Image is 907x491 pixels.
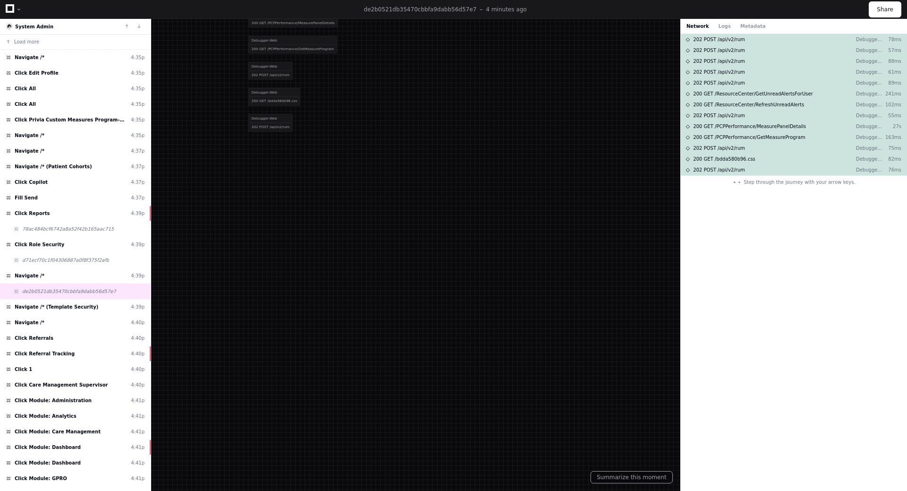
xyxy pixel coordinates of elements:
div: 4:35p [131,54,145,61]
div: 4:40p [131,350,145,357]
div: 4:41p [131,397,145,404]
p: Debugger-Web [856,155,882,163]
span: Navigate /* [15,319,44,326]
span: 200 GET /PCPPerformance/GetMeasureProgram [693,134,805,141]
span: Click Module: Care Management [15,428,101,435]
p: 76ms [882,166,901,173]
p: Debugger-Web [856,123,882,130]
button: Metadata [740,23,766,30]
p: 102ms [882,101,901,108]
div: 4:37p [131,147,145,155]
p: Debugger-Web [856,47,882,54]
button: Summarize this moment [590,471,673,483]
p: 78ms [882,36,901,43]
p: 75ms [882,145,901,152]
p: Debugger-Web [856,145,882,152]
span: Click All [15,101,36,108]
p: Debugger-Web [856,36,882,43]
div: 4:40p [131,381,145,388]
span: Click Module: Dashboard [15,459,81,466]
span: 200 GET /ResourceCenter/GetUnreadAlertsForUser [693,90,813,97]
span: 202 POST /api/v2/rum [693,166,745,173]
div: 4:41p [131,444,145,451]
div: 4:40p [131,366,145,373]
span: Click Care Management Supervisor [15,381,108,388]
p: 89ms [882,79,901,86]
img: 16.svg [7,24,13,30]
span: 78ac484bcf6742a8a52f42b165aac715 [22,225,114,233]
span: Click Privia Custom Measures Program-2025 [15,116,127,123]
div: 4:41p [131,475,145,482]
span: 202 POST /api/v2/rum [693,36,745,43]
span: Navigate /* [15,132,44,139]
a: System Admin [15,24,53,29]
div: 4:37p [131,179,145,186]
p: Debugger-Web [856,134,882,141]
span: d71ecf70c1f04306887a0f8f375f2afb [22,257,109,264]
div: 4:39p [131,272,145,279]
span: Navigate /* (Patient Cohorts) [15,163,92,170]
span: Click Edit Profile [15,69,59,77]
span: Click Referral Tracking [15,350,75,357]
div: 4:39p [131,303,145,310]
div: 4:40p [131,319,145,326]
p: 55ms [882,112,901,119]
p: 27s [882,123,901,130]
div: 4:35p [131,85,145,92]
span: 200 GET /ResourceCenter/RefreshUnreadAlerts [693,101,804,108]
span: Fill Send [15,194,38,201]
span: 202 POST /api/v2/rum [693,47,745,54]
div: 4:41p [131,459,145,466]
div: 4:41p [131,428,145,435]
span: Click All [15,85,36,92]
div: 4:40p [131,335,145,342]
span: Click Module: GPRO [15,475,67,482]
div: 4:35p [131,116,145,123]
span: Click Reports [15,210,50,217]
p: 4 minutes ago [486,6,527,13]
span: 202 POST /api/v2/rum [693,79,745,86]
button: Logs [719,23,731,30]
p: 57ms [882,47,901,54]
div: 4:35p [131,132,145,139]
p: 163ms [882,134,901,141]
span: Click Module: Dashboard [15,444,81,451]
p: Debugger-Web [856,112,882,119]
span: Click Module: Administration [15,397,92,404]
span: Step through the journey with your arrow keys. [744,179,855,186]
p: Debugger-Web [856,58,882,65]
span: 202 POST /api/v2/rum [693,58,745,65]
span: Load more [14,38,39,45]
span: 202 POST /api/v2/rum [693,145,745,152]
div: 4:35p [131,69,145,77]
span: Click Referrals [15,335,53,342]
p: Debugger-Web [856,90,882,97]
span: de2b0521db35470cbbfa9dabb56d57e7 [22,288,116,295]
div: 4:37p [131,163,145,170]
span: 200 GET /PCPPerformance/MeasurePanelDetails [693,123,806,130]
p: 61ms [882,69,901,76]
button: Share [869,1,901,17]
p: 241ms [882,90,901,97]
button: Network [686,23,709,30]
span: 202 POST /api/v2/rum [693,112,745,119]
span: Navigate /* [15,272,44,279]
p: Debugger-Web [856,166,882,173]
span: Click Copilot [15,179,48,186]
span: Navigate /* (Template Security) [15,303,98,310]
div: 4:39p [131,241,145,248]
span: de2b0521db35470cbbfa9dabb56d57e7 [364,6,477,13]
p: Debugger-Web [856,101,882,108]
span: Navigate /* [15,147,44,155]
div: 4:41p [131,413,145,420]
span: Click 1 [15,366,32,373]
p: Debugger-Web [856,69,882,76]
p: 88ms [882,58,901,65]
span: Click Role Security [15,241,64,248]
span: Click Module: Analytics [15,413,77,420]
span: 202 POST /api/v2/rum [693,69,745,76]
div: 4:39p [131,210,145,217]
span: 200 GET /bdda580b96.css [693,155,755,163]
span: Navigate /* [15,54,44,61]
